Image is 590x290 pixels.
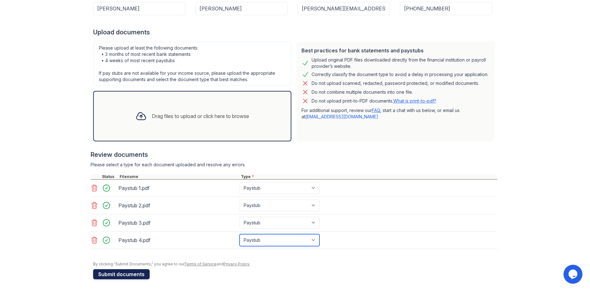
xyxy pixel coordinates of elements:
div: Drag files to upload or click here to browse [152,112,249,120]
a: What is print-to-pdf? [393,98,436,104]
div: Please upload at least the following documents: • 3 months of most recent bank statements • 4 wee... [93,42,291,86]
div: Do not upload scanned, redacted, password protected, or modified documents. [312,80,479,87]
div: Filename [118,174,240,179]
iframe: chat widget [563,265,584,284]
div: Paystub 4.pdf [118,235,237,245]
div: Status [101,174,118,179]
a: FAQ [372,108,380,113]
div: Type [240,174,497,179]
div: Paystub 1.pdf [118,183,237,193]
div: Paystub 2.pdf [118,200,237,210]
a: Terms of Service [184,262,217,266]
a: [EMAIL_ADDRESS][DOMAIN_NAME] [305,114,378,119]
a: Privacy Policy. [223,262,250,266]
div: Upload documents [93,28,497,37]
p: Do not upload print-to-PDF documents. [312,98,436,104]
div: Best practices for bank statements and paystubs [301,47,490,54]
div: Please select a type for each document uploaded and resolve any errors. [91,162,497,168]
p: For additional support, review our , start a chat with us below, or email us at [301,107,490,120]
div: By clicking "Submit Documents," you agree to our and [93,262,497,267]
div: Correctly classify the document type to avoid a delay in processing your application. [312,71,488,78]
div: Upload original PDF files downloaded directly from the financial institution or payroll provider’... [312,57,490,69]
div: Paystub 3.pdf [118,218,237,228]
div: Review documents [91,150,497,159]
button: Submit documents [93,269,150,279]
div: Do not combine multiple documents into one file. [312,88,413,96]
